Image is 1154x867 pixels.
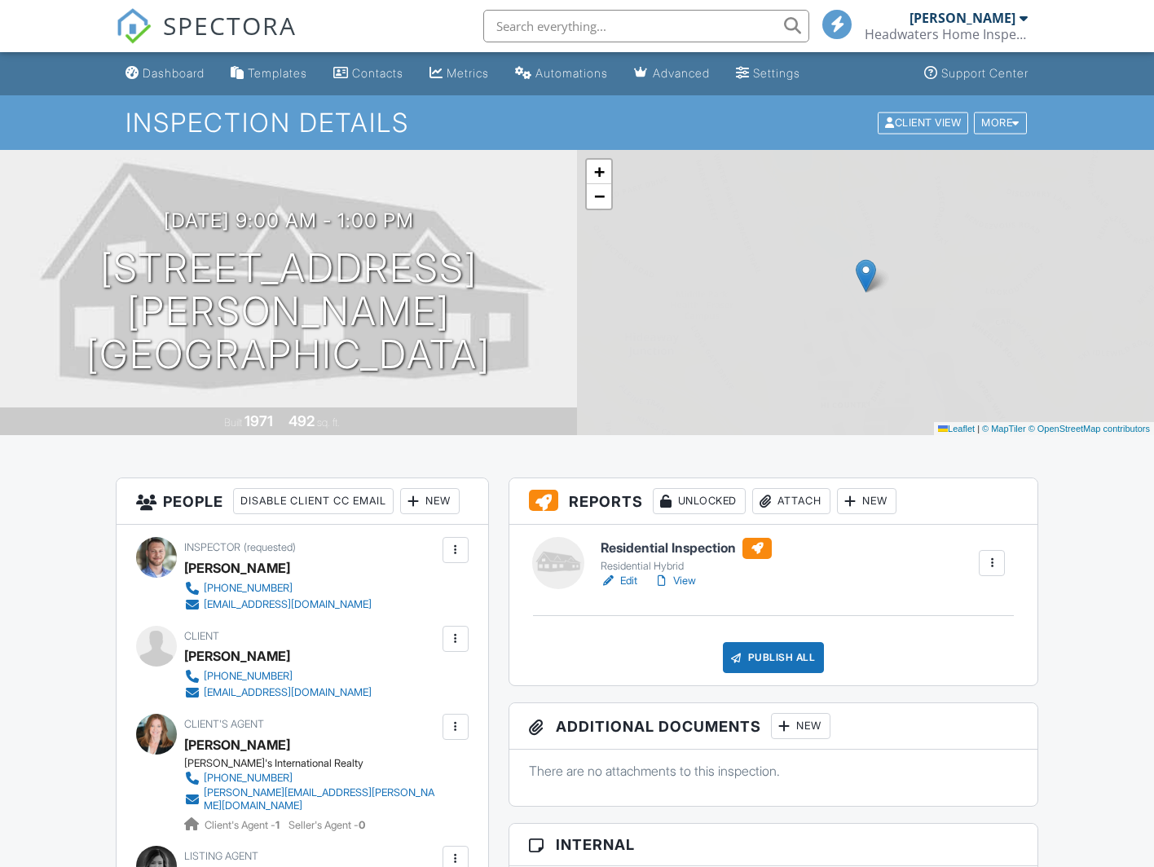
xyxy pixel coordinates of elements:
a: Residential Inspection Residential Hybrid [601,538,772,574]
span: − [594,186,605,206]
h3: Reports [509,478,1038,525]
h1: [STREET_ADDRESS][PERSON_NAME] [GEOGRAPHIC_DATA] [26,247,551,376]
div: Headwaters Home Inspections [865,26,1028,42]
span: (requested) [244,541,296,553]
div: More [974,112,1027,134]
a: [EMAIL_ADDRESS][DOMAIN_NAME] [184,684,372,701]
div: Advanced [653,66,710,80]
span: SPECTORA [163,8,297,42]
div: [PHONE_NUMBER] [204,670,293,683]
div: [PERSON_NAME]'s International Realty [184,757,451,770]
div: 492 [288,412,315,429]
div: Templates [248,66,307,80]
span: Client [184,630,219,642]
span: Built [224,416,242,429]
a: [PHONE_NUMBER] [184,580,372,596]
span: Client's Agent - [205,819,282,831]
span: + [594,161,605,182]
div: Client View [878,112,968,134]
a: Support Center [918,59,1035,89]
a: Zoom in [587,160,611,184]
a: [EMAIL_ADDRESS][DOMAIN_NAME] [184,596,372,613]
img: Marker [856,259,876,293]
span: Listing Agent [184,850,258,862]
input: Search everything... [483,10,809,42]
h6: Residential Inspection [601,538,772,559]
a: Dashboard [119,59,211,89]
div: [EMAIL_ADDRESS][DOMAIN_NAME] [204,686,372,699]
div: [EMAIL_ADDRESS][DOMAIN_NAME] [204,598,372,611]
span: Seller's Agent - [288,819,365,831]
div: [PERSON_NAME] [184,644,290,668]
div: Contacts [352,66,403,80]
p: There are no attachments to this inspection. [529,762,1019,780]
div: Residential Hybrid [601,560,772,573]
div: New [771,713,830,739]
h3: Internal [509,824,1038,866]
img: The Best Home Inspection Software - Spectora [116,8,152,44]
a: [PERSON_NAME] [184,733,290,757]
a: Client View [876,116,972,128]
a: Automations (Basic) [509,59,614,89]
a: Zoom out [587,184,611,209]
span: Client's Agent [184,718,264,730]
div: [PERSON_NAME] [184,556,290,580]
a: Templates [224,59,314,89]
div: 1971 [244,412,273,429]
span: Inspector [184,541,240,553]
div: Attach [752,488,830,514]
div: Metrics [447,66,489,80]
div: Settings [753,66,800,80]
a: Contacts [327,59,410,89]
a: Metrics [423,59,496,89]
span: sq. ft. [317,416,340,429]
div: [PHONE_NUMBER] [204,582,293,595]
a: [PERSON_NAME][EMAIL_ADDRESS][PERSON_NAME][DOMAIN_NAME] [184,786,438,812]
a: SPECTORA [116,22,297,56]
a: © MapTiler [982,424,1026,433]
div: [PERSON_NAME] [910,10,1015,26]
div: New [400,488,460,514]
div: Disable Client CC Email [233,488,394,514]
h3: [DATE] 9:00 am - 1:00 pm [164,209,414,231]
a: Leaflet [938,424,975,433]
div: New [837,488,896,514]
a: [PHONE_NUMBER] [184,770,438,786]
strong: 1 [275,819,280,831]
div: Dashboard [143,66,205,80]
h1: Inspection Details [126,108,1028,137]
div: Automations [535,66,608,80]
h3: People [117,478,488,525]
strong: 0 [359,819,365,831]
a: View [654,573,696,589]
div: Unlocked [653,488,746,514]
div: Support Center [941,66,1028,80]
div: [PERSON_NAME][EMAIL_ADDRESS][PERSON_NAME][DOMAIN_NAME] [204,786,438,812]
div: Publish All [723,642,825,673]
h3: Additional Documents [509,703,1038,750]
a: © OpenStreetMap contributors [1028,424,1150,433]
span: | [977,424,980,433]
a: [PHONE_NUMBER] [184,668,372,684]
a: Settings [729,59,807,89]
div: [PHONE_NUMBER] [204,772,293,785]
a: Edit [601,573,637,589]
a: Advanced [628,59,716,89]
